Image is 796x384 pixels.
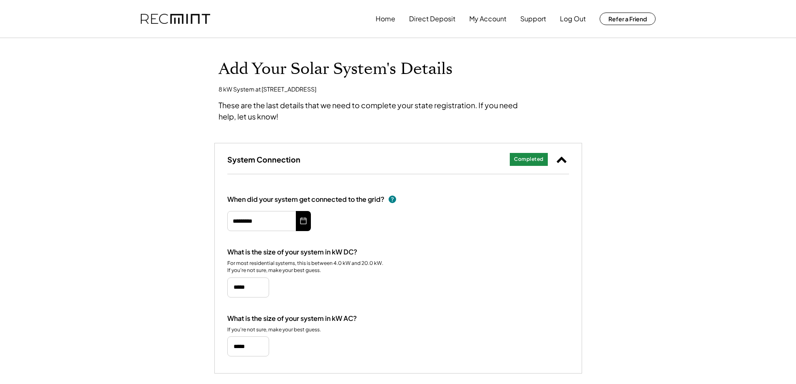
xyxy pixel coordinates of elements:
[227,195,384,204] div: When did your system get connected to the grid?
[560,10,586,27] button: Log Out
[520,10,546,27] button: Support
[514,156,544,163] div: Completed
[227,260,384,274] div: For most residential systems, this is between 4.0 kW and 20.0 kW. If you're not sure, make your b...
[227,326,321,333] div: If you're not sure, make your best guess.
[219,85,316,94] div: 8 kW System at [STREET_ADDRESS]
[227,248,357,257] div: What is the size of your system in kW DC?
[227,314,357,323] div: What is the size of your system in kW AC?
[376,10,395,27] button: Home
[600,13,656,25] button: Refer a Friend
[469,10,506,27] button: My Account
[227,155,300,164] h3: System Connection
[141,14,210,24] img: recmint-logotype%403x.png
[219,99,532,122] div: These are the last details that we need to complete your state registration. If you need help, le...
[409,10,455,27] button: Direct Deposit
[219,59,578,79] h1: Add Your Solar System's Details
